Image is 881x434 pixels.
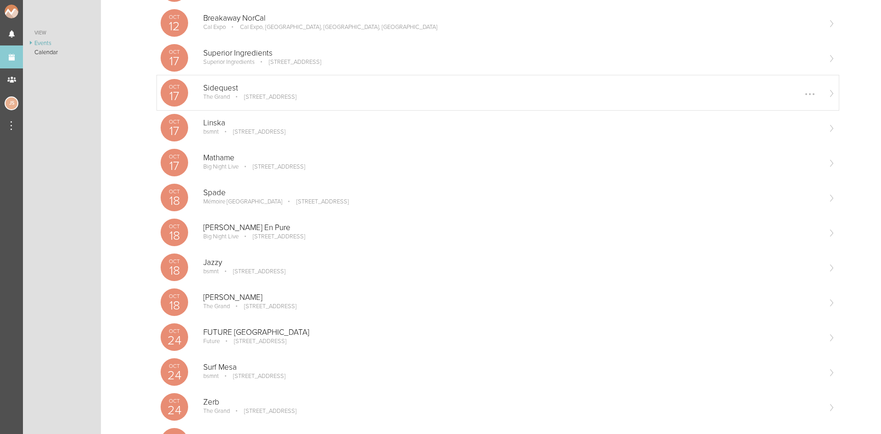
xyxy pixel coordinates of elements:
p: Sidequest [203,84,820,93]
p: [STREET_ADDRESS] [231,407,296,415]
p: Oct [161,293,188,299]
p: bsmnt [203,128,219,135]
p: [STREET_ADDRESS] [256,58,321,66]
p: [PERSON_NAME] En Pure [203,223,820,232]
p: [STREET_ADDRESS] [220,268,285,275]
p: The Grand [203,407,230,415]
p: [STREET_ADDRESS] [221,338,286,345]
a: View [23,28,101,39]
p: 17 [161,90,188,102]
p: [STREET_ADDRESS] [231,93,296,101]
p: 18 [161,230,188,242]
p: Superior Ingredients [203,58,255,66]
p: [STREET_ADDRESS] [284,198,349,205]
p: Oct [161,154,188,159]
p: Future [203,338,220,345]
p: 24 [161,369,188,382]
p: Breakaway NorCal [203,14,820,23]
p: Superior Ingredients [203,49,820,58]
p: [STREET_ADDRESS] [220,128,285,135]
p: 24 [161,334,188,347]
p: Jazzy [203,258,820,267]
p: Zerb [203,398,820,407]
p: Surf Mesa [203,363,820,372]
p: Oct [161,224,188,229]
a: Events [23,39,101,48]
p: 24 [161,404,188,417]
p: Big Night Live [203,233,239,240]
p: FUTURE [GEOGRAPHIC_DATA] [203,328,820,337]
p: Oct [161,84,188,90]
p: [STREET_ADDRESS] [240,233,305,240]
p: 18 [161,195,188,207]
div: Jessica Smith [5,96,18,110]
p: [STREET_ADDRESS] [220,372,285,380]
p: Oct [161,328,188,334]
p: 18 [161,265,188,277]
p: Big Night Live [203,163,239,170]
img: NOMAD [5,5,56,18]
p: Cal Expo, [GEOGRAPHIC_DATA], [GEOGRAPHIC_DATA], [GEOGRAPHIC_DATA] [227,23,437,31]
p: 17 [161,55,188,68]
p: [STREET_ADDRESS] [231,303,296,310]
p: Mathame [203,153,820,163]
p: [STREET_ADDRESS] [240,163,305,170]
p: Oct [161,398,188,404]
p: 17 [161,125,188,137]
p: Oct [161,49,188,55]
p: 18 [161,299,188,312]
p: The Grand [203,93,230,101]
p: Mémoire [GEOGRAPHIC_DATA] [203,198,282,205]
p: Cal Expo [203,23,226,31]
p: Spade [203,188,820,197]
p: bsmnt [203,372,219,380]
p: Oct [161,119,188,124]
p: [PERSON_NAME] [203,293,820,302]
p: The Grand [203,303,230,310]
p: Oct [161,189,188,194]
p: Linska [203,118,820,128]
p: 12 [161,20,188,33]
p: Oct [161,363,188,369]
p: Oct [161,259,188,264]
p: Oct [161,14,188,20]
a: Calendar [23,48,101,57]
p: bsmnt [203,268,219,275]
p: 17 [161,160,188,172]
